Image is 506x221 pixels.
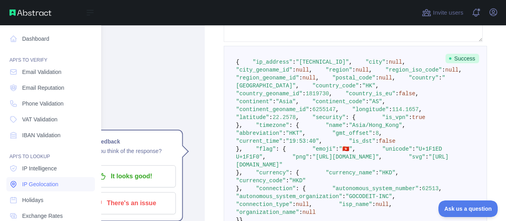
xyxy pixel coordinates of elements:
[392,75,395,81] span: ,
[382,114,409,121] span: "is_vpn"
[349,138,376,144] span: "is_dst"
[439,75,442,81] span: :
[269,114,272,121] span: :
[309,201,312,208] span: ,
[272,98,276,105] span: :
[236,185,243,192] span: },
[302,209,316,215] span: null
[236,75,299,81] span: "region_geoname_id"
[409,154,425,160] span: "svg"
[346,193,392,200] span: "GOCODEIT-INC"
[283,130,286,136] span: :
[355,67,369,73] span: null
[395,170,398,176] span: ,
[349,122,402,128] span: "Asia/Hong_Kong"
[236,114,269,121] span: "latitude"
[412,114,425,121] span: true
[332,75,376,81] span: "postal_code"
[293,67,296,73] span: :
[6,65,95,79] a: Email Validation
[309,67,312,73] span: ,
[326,67,352,73] span: "region"
[6,47,95,63] div: API'S TO VERIFY
[302,130,306,136] span: ,
[329,91,332,97] span: ,
[336,146,339,152] span: :
[236,209,299,215] span: "organization_name"
[6,96,95,111] a: Phone Validation
[236,106,309,113] span: "continent_geoname_id"
[425,154,429,160] span: :
[22,164,57,172] span: IP Intelligence
[382,98,385,105] span: ,
[296,114,299,121] span: ,
[369,67,372,73] span: ,
[376,130,379,136] span: 8
[409,75,439,81] span: "country"
[312,106,336,113] span: 6255147
[299,75,302,81] span: :
[236,138,283,144] span: "current_time"
[22,115,57,123] span: VAT Validation
[372,130,376,136] span: :
[293,201,296,208] span: :
[433,8,463,17] span: Invite users
[379,170,395,176] span: "HKD"
[286,130,302,136] span: "HKT"
[346,122,349,128] span: :
[312,83,359,89] span: "country_code"
[236,170,243,176] span: },
[376,170,379,176] span: :
[276,146,286,152] span: : {
[439,185,442,192] span: ,
[409,114,412,121] span: :
[382,146,412,152] span: "unicode"
[326,170,376,176] span: "currency_name"
[236,91,302,97] span: "country_geoname_id"
[422,185,439,192] span: 62513
[366,98,369,105] span: :
[419,106,422,113] span: ,
[9,9,51,16] img: Abstract API
[402,59,405,65] span: ,
[319,138,322,144] span: ,
[296,185,306,192] span: : {
[256,170,289,176] span: "currency"
[376,201,389,208] span: null
[296,59,349,65] span: "[TECHNICAL_ID]"
[385,59,389,65] span: :
[302,75,316,81] span: null
[262,154,266,160] span: ,
[385,67,442,73] span: "region_iso_code"
[419,185,422,192] span: :
[362,83,376,89] span: "HK"
[309,106,312,113] span: :
[289,178,306,184] span: "HKD"
[236,201,293,208] span: "connection_type"
[22,196,43,204] span: Holidays
[332,130,372,136] span: "gmt_offset"
[376,138,379,144] span: :
[236,193,342,200] span: "autonomous_system_organization"
[346,91,395,97] span: "country_is_eu"
[6,81,95,95] a: Email Reputation
[6,112,95,127] a: VAT Validation
[352,106,389,113] span: "longitude"
[316,75,319,81] span: ,
[352,146,355,152] span: ,
[6,128,95,142] a: IBAN Validation
[296,83,299,89] span: ,
[306,91,329,97] span: 1819730
[379,138,395,144] span: false
[438,200,498,217] iframe: Toggle Customer Support
[22,212,63,220] span: Exchange Rates
[352,67,355,73] span: :
[6,144,95,160] div: API'S TO LOOKUP
[22,68,61,76] span: Email Validation
[286,138,319,144] span: "19:53:40"
[256,122,289,128] span: "timezone"
[22,84,64,92] span: Email Reputation
[459,67,462,73] span: ,
[336,106,339,113] span: ,
[312,114,346,121] span: "security"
